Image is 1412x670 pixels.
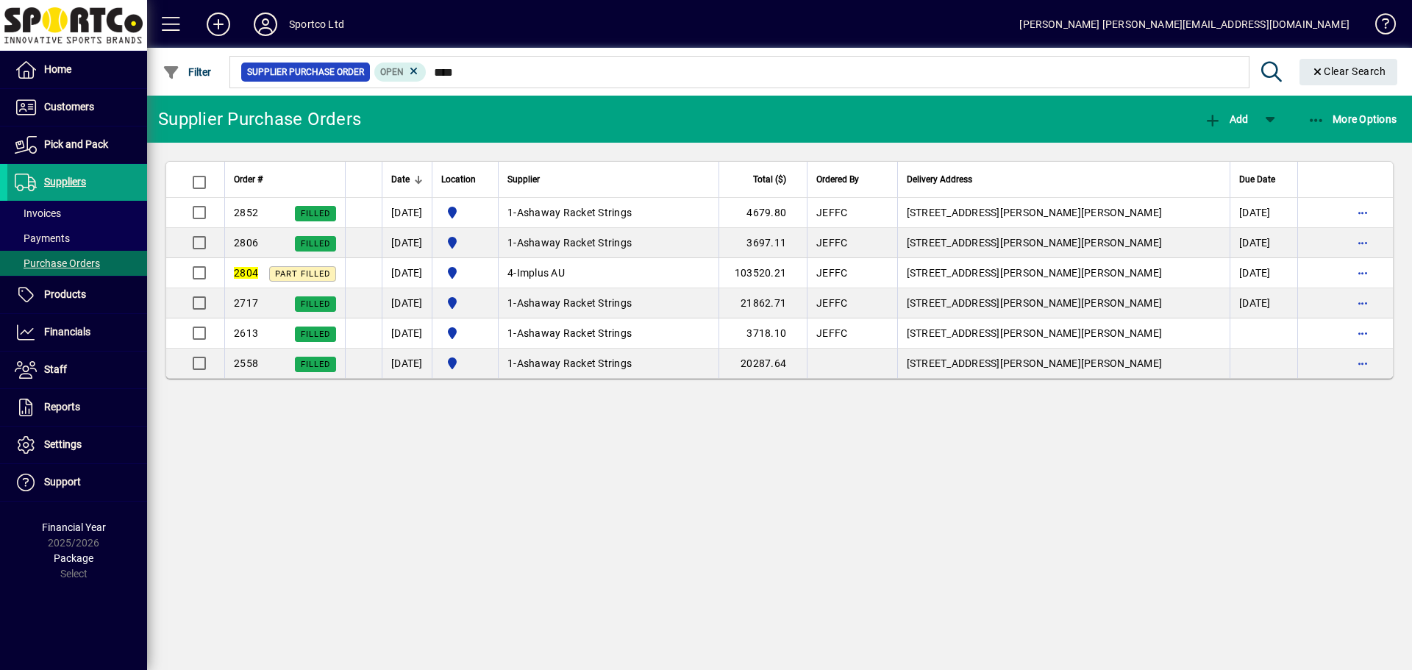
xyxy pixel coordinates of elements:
td: 3697.11 [719,228,807,258]
button: More options [1351,352,1374,375]
td: 20287.64 [719,349,807,378]
span: JEFFC [816,237,847,249]
td: [DATE] [1230,288,1297,318]
span: 2806 [234,237,258,249]
span: 2613 [234,327,258,339]
span: Due Date [1239,171,1275,188]
span: Clear Search [1311,65,1386,77]
span: Sportco Ltd Warehouse [441,294,489,312]
span: Ashaway Racket Strings [517,327,632,339]
span: Staff [44,363,67,375]
button: Profile [242,11,289,38]
mat-chip: Completion Status: Open [374,63,427,82]
div: Supplier [507,171,710,188]
span: Ashaway Racket Strings [517,237,632,249]
td: - [498,288,719,318]
a: Purchase Orders [7,251,147,276]
td: 21862.71 [719,288,807,318]
span: Purchase Orders [15,257,100,269]
span: JEFFC [816,297,847,309]
div: Order # [234,171,336,188]
a: Support [7,464,147,501]
a: Products [7,277,147,313]
span: Payments [15,232,70,244]
span: JEFFC [816,267,847,279]
button: More options [1351,201,1374,224]
span: Package [54,552,93,564]
div: Due Date [1239,171,1288,188]
td: [DATE] [1230,258,1297,288]
div: Total ($) [728,171,799,188]
button: More options [1351,261,1374,285]
td: - [498,349,719,378]
span: Products [44,288,86,300]
span: Support [44,476,81,488]
td: [DATE] [382,228,432,258]
td: [STREET_ADDRESS][PERSON_NAME][PERSON_NAME] [897,198,1230,228]
span: 1 [507,207,513,218]
span: JEFFC [816,327,847,339]
span: 4 [507,267,513,279]
span: Pick and Pack [44,138,108,150]
span: Home [44,63,71,75]
td: [DATE] [1230,198,1297,228]
span: 2558 [234,357,258,369]
span: Add [1204,113,1248,125]
span: Total ($) [753,171,786,188]
span: Filled [301,299,330,309]
span: Filled [301,329,330,339]
button: More Options [1304,106,1401,132]
td: [STREET_ADDRESS][PERSON_NAME][PERSON_NAME] [897,288,1230,318]
span: Sportco Ltd Warehouse [441,264,489,282]
td: [STREET_ADDRESS][PERSON_NAME][PERSON_NAME] [897,349,1230,378]
td: [STREET_ADDRESS][PERSON_NAME][PERSON_NAME] [897,228,1230,258]
span: Filled [301,360,330,369]
a: Invoices [7,201,147,226]
span: Filled [301,239,330,249]
span: JEFFC [816,207,847,218]
span: Financials [44,326,90,338]
div: Sportco Ltd [289,13,344,36]
td: [DATE] [382,318,432,349]
span: 1 [507,237,513,249]
span: Customers [44,101,94,113]
span: Ashaway Racket Strings [517,357,632,369]
span: 1 [507,357,513,369]
div: Location [441,171,489,188]
span: More Options [1308,113,1397,125]
button: Clear [1299,59,1398,85]
a: Financials [7,314,147,351]
a: Settings [7,427,147,463]
span: Sportco Ltd Warehouse [441,324,489,342]
span: Location [441,171,476,188]
div: Ordered By [816,171,888,188]
a: Payments [7,226,147,251]
span: 1 [507,327,513,339]
td: 4679.80 [719,198,807,228]
span: Suppliers [44,176,86,188]
span: 2852 [234,207,258,218]
span: Ashaway Racket Strings [517,297,632,309]
span: Settings [44,438,82,450]
a: Staff [7,352,147,388]
td: [DATE] [382,258,432,288]
div: Date [391,171,423,188]
td: [STREET_ADDRESS][PERSON_NAME][PERSON_NAME] [897,258,1230,288]
button: Filter [159,59,215,85]
span: Date [391,171,410,188]
span: Ashaway Racket Strings [517,207,632,218]
td: - [498,258,719,288]
span: Sportco Ltd Warehouse [441,204,489,221]
button: Add [1200,106,1252,132]
td: 103520.21 [719,258,807,288]
div: [PERSON_NAME] [PERSON_NAME][EMAIL_ADDRESS][DOMAIN_NAME] [1019,13,1349,36]
td: [DATE] [382,349,432,378]
span: Delivery Address [907,171,972,188]
button: Add [195,11,242,38]
span: Filled [301,209,330,218]
span: Reports [44,401,80,413]
button: More options [1351,291,1374,315]
span: 2717 [234,297,258,309]
a: Knowledge Base [1364,3,1394,51]
span: Implus AU [517,267,565,279]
